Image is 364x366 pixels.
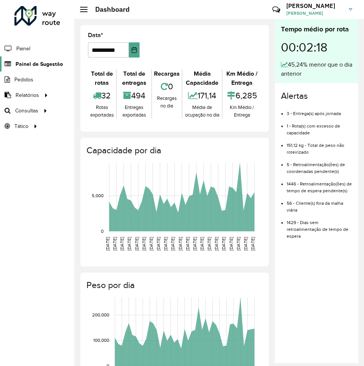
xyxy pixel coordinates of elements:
[184,104,220,118] div: Média de ocupação no dia
[287,117,352,136] li: 1 - Rota(s) com excesso de capacidade
[149,237,154,251] text: [DATE]
[88,31,103,40] label: Data
[156,237,161,251] text: [DATE]
[268,2,284,18] a: Contato Rápido
[141,237,146,251] text: [DATE]
[287,213,352,240] li: 1429 - Dias sem retroalimentação de tempo de espera
[170,237,175,251] text: [DATE]
[90,87,114,104] div: 32
[93,338,109,343] text: 100,000
[86,145,261,156] h4: Capacidade por dia
[281,60,352,78] div: 45,24% menor que o dia anterior
[92,193,104,198] text: 5,000
[15,107,38,115] span: Consultas
[16,45,30,53] span: Painel
[281,34,352,60] div: 00:02:18
[154,95,180,109] div: Recargas no dia
[154,69,180,78] div: Recargas
[134,237,139,251] text: [DATE]
[224,104,259,118] div: Km Médio / Entrega
[250,237,255,251] text: [DATE]
[185,237,190,251] text: [DATE]
[287,104,352,117] li: 3 - Entrega(s) após jornada
[281,24,352,34] div: Tempo médio por rota
[127,237,132,251] text: [DATE]
[119,87,149,104] div: 494
[287,194,352,213] li: 56 - Cliente(s) fora da malha viária
[207,237,212,251] text: [DATE]
[101,229,104,234] text: 0
[105,237,110,251] text: [DATE]
[16,60,63,68] span: Painel de Sugestão
[287,156,352,175] li: 5 - Retroalimentação(ões) de coordenadas pendente(s)
[154,78,180,95] div: 0
[221,237,226,251] text: [DATE]
[236,237,241,251] text: [DATE]
[86,280,261,291] h4: Peso por dia
[229,237,234,251] text: [DATE]
[92,312,109,317] text: 200,000
[287,136,352,156] li: 151,12 kg - Total de peso não roteirizado
[184,69,220,87] div: Média Capacidade
[88,5,130,14] h2: Dashboard
[14,76,33,84] span: Pedidos
[90,104,114,118] div: Rotas exportadas
[112,237,117,251] text: [DATE]
[184,87,220,104] div: 171,14
[129,42,140,58] button: Choose Date
[14,122,28,130] span: Tático
[243,237,248,251] text: [DATE]
[119,237,124,251] text: [DATE]
[281,91,352,101] h4: Alertas
[178,237,183,251] text: [DATE]
[224,87,259,104] div: 6,285
[224,69,259,87] div: Km Médio / Entrega
[90,69,114,87] div: Total de rotas
[199,237,204,251] text: [DATE]
[192,237,197,251] text: [DATE]
[214,237,219,251] text: [DATE]
[119,69,149,87] div: Total de entregas
[286,2,343,9] h3: [PERSON_NAME]
[287,175,352,194] li: 1446 - Retroalimentação(ões) de tempo de espera pendente(s)
[163,237,168,251] text: [DATE]
[119,104,149,118] div: Entregas exportadas
[286,10,343,17] span: [PERSON_NAME]
[16,91,39,99] span: Relatórios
